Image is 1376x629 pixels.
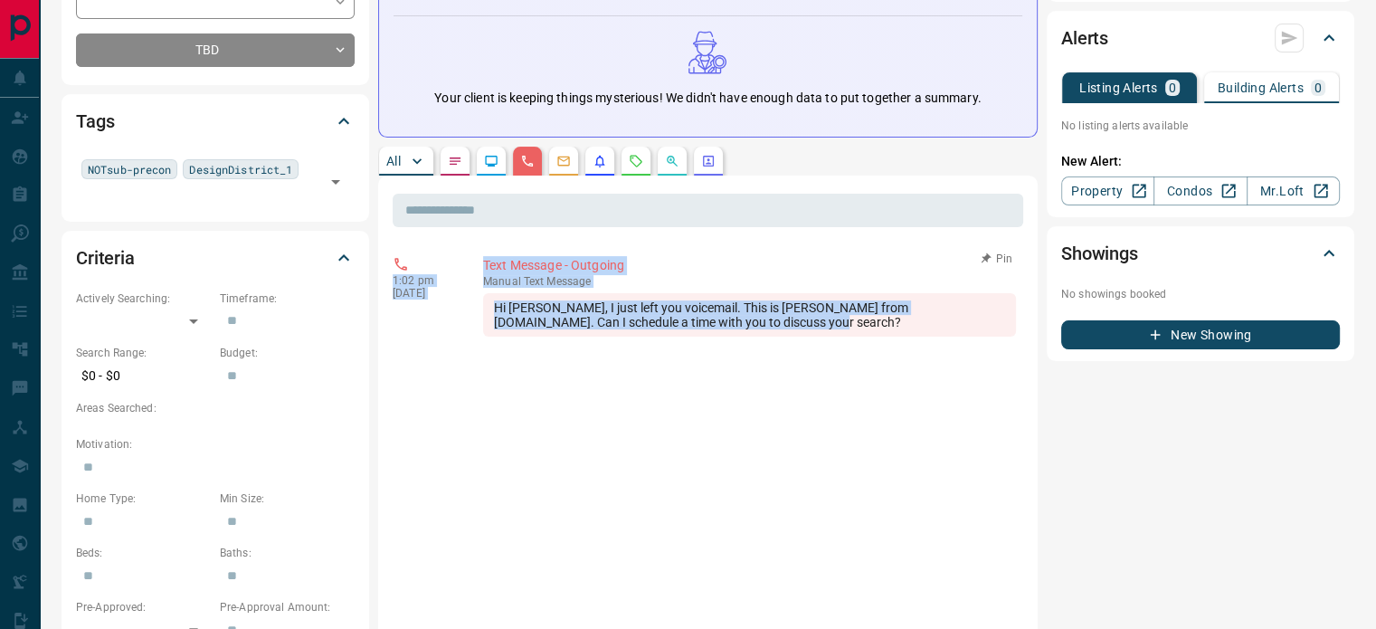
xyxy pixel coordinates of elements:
p: 1:02 pm [393,274,456,287]
p: Text Message - Outgoing [483,256,1016,275]
div: Hi [PERSON_NAME], I just left you voicemail. This is [PERSON_NAME] from [DOMAIN_NAME]. Can I sche... [483,293,1016,337]
h2: Criteria [76,243,135,272]
p: [DATE] [393,287,456,300]
p: 0 [1314,81,1322,94]
span: NOTsub-precon [88,160,171,178]
svg: Agent Actions [701,154,716,168]
p: 0 [1169,81,1176,94]
p: Motivation: [76,436,355,453]
h2: Showings [1061,239,1138,268]
p: Areas Searched: [76,400,355,416]
p: Listing Alerts [1079,81,1158,94]
p: Baths: [220,545,355,561]
p: $0 - $0 [76,361,211,391]
div: TBD [76,33,355,67]
span: DesignDistrict_1 [189,160,292,178]
a: Condos [1153,176,1247,205]
svg: Emails [556,154,571,168]
p: Pre-Approved: [76,599,211,615]
p: No showings booked [1061,286,1340,302]
a: Property [1061,176,1154,205]
p: Pre-Approval Amount: [220,599,355,615]
div: Showings [1061,232,1340,275]
p: Home Type: [76,491,211,507]
svg: Opportunities [665,154,679,168]
button: New Showing [1061,320,1340,349]
p: New Alert: [1061,152,1340,171]
p: All [386,155,401,167]
p: Timeframe: [220,291,355,307]
div: Alerts [1061,16,1340,60]
button: Pin [971,251,1023,267]
p: Actively Searching: [76,291,211,307]
p: Search Range: [76,345,211,361]
a: Mr.Loft [1247,176,1340,205]
span: manual [483,275,521,288]
p: Building Alerts [1218,81,1304,94]
svg: Calls [520,154,535,168]
svg: Listing Alerts [593,154,607,168]
p: Min Size: [220,491,355,507]
h2: Alerts [1061,24,1108,52]
div: Criteria [76,236,355,280]
h2: Tags [76,107,114,136]
p: No listing alerts available [1061,118,1340,134]
svg: Lead Browsing Activity [484,154,498,168]
button: Open [323,169,348,195]
svg: Requests [629,154,643,168]
p: Budget: [220,345,355,361]
p: Text Message [483,275,1016,288]
p: Your client is keeping things mysterious! We didn't have enough data to put together a summary. [434,89,981,108]
div: Tags [76,100,355,143]
svg: Notes [448,154,462,168]
p: Beds: [76,545,211,561]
